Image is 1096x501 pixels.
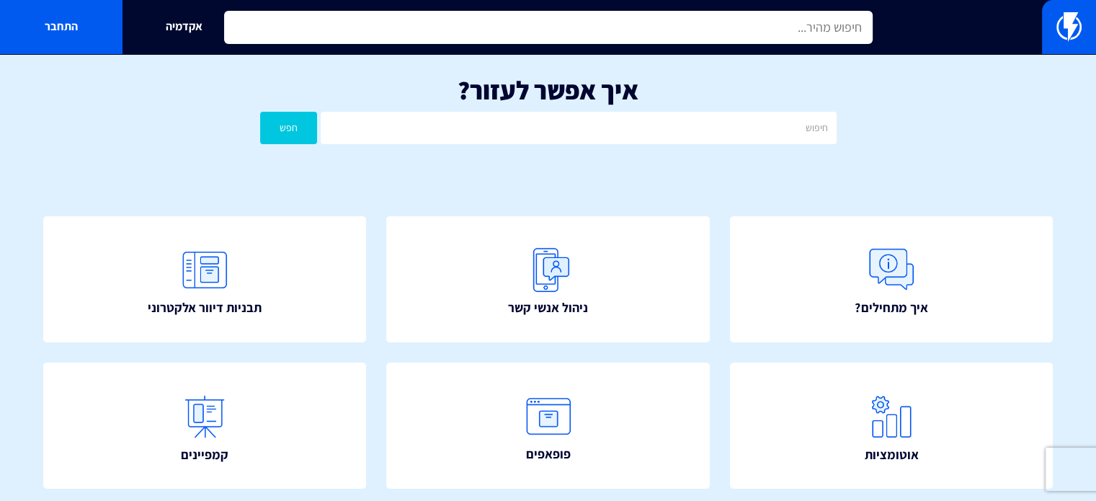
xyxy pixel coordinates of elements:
span: איך מתחילים? [855,298,927,317]
span: קמפיינים [181,445,228,464]
a: איך מתחילים? [730,216,1053,342]
h1: איך אפשר לעזור? [22,76,1074,105]
button: חפש [260,112,318,144]
span: ניהול אנשי קשר [508,298,588,317]
span: תבניות דיוור אלקטרוני [148,298,262,317]
span: אוטומציות [864,445,918,464]
a: תבניות דיוור אלקטרוני [43,216,366,342]
a: פופאפים [386,363,709,489]
input: חיפוש מהיר... [224,11,873,44]
a: אוטומציות [730,363,1053,489]
input: חיפוש [321,112,836,144]
a: ניהול אנשי קשר [386,216,709,342]
span: פופאפים [526,445,571,464]
a: קמפיינים [43,363,366,489]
